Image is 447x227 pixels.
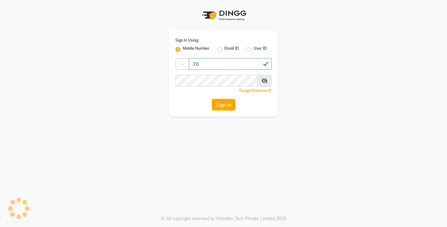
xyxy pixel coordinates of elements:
button: Sign In [212,99,235,111]
label: Mobile Number [183,46,210,53]
img: logo1.svg [199,6,248,25]
a: Forgot Password? [239,88,272,93]
label: Sign In Using: [175,38,199,43]
label: User ID [254,46,267,53]
input: Username [189,58,272,70]
input: Username [175,75,258,87]
label: Email ID [224,46,239,53]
